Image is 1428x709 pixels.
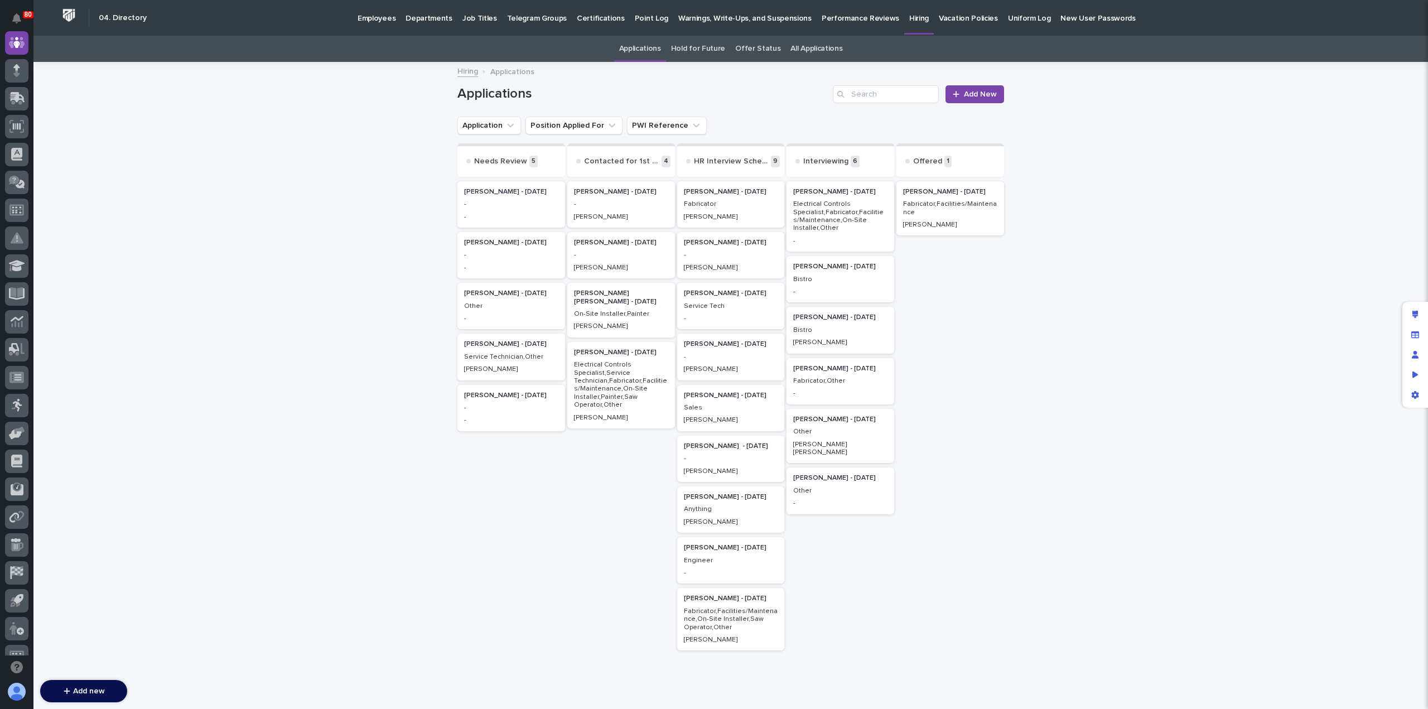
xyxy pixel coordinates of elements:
[490,65,534,77] p: Applications
[677,283,785,329] a: [PERSON_NAME] - [DATE]Service Tech-
[457,334,565,380] a: [PERSON_NAME] - [DATE]Service Technician,Other[PERSON_NAME]
[25,11,32,18] p: 80
[464,365,558,373] p: [PERSON_NAME]
[5,655,28,679] button: Open support chat
[787,256,894,302] a: [PERSON_NAME] - [DATE]Bistro-
[464,290,558,297] p: [PERSON_NAME] - [DATE]
[574,322,668,330] p: [PERSON_NAME]
[457,64,478,77] a: Hiring
[464,239,558,247] p: [PERSON_NAME] - [DATE]
[5,680,28,703] button: users-avatar
[684,315,778,322] p: -
[793,377,887,385] p: Fabricator,Other
[567,283,675,337] div: [PERSON_NAME] [PERSON_NAME] - [DATE]On-Site Installer,Painter[PERSON_NAME]
[677,385,785,431] a: [PERSON_NAME] - [DATE]Sales[PERSON_NAME]
[457,181,565,228] div: [PERSON_NAME] - [DATE]--
[684,505,778,513] p: Anything
[803,157,848,166] p: Interviewing
[567,342,675,428] div: [PERSON_NAME] - [DATE]Electrical Controls Specialist,Service Technician,Fabricator,Facilities/Mai...
[79,206,135,215] a: Powered byPylon
[464,188,558,196] p: [PERSON_NAME] - [DATE]
[40,680,127,702] button: Add new
[793,326,887,334] p: Bistro
[684,392,778,399] p: [PERSON_NAME] - [DATE]
[787,409,894,464] a: [PERSON_NAME] - [DATE]Other[PERSON_NAME] [PERSON_NAME]
[896,181,1004,236] a: [PERSON_NAME] - [DATE]Fabricator,Facilities/Maintenance[PERSON_NAME]
[70,142,79,151] div: 🔗
[677,181,785,228] a: [PERSON_NAME] - [DATE]Fabricator[PERSON_NAME]
[793,499,887,507] p: -
[1405,345,1425,365] div: Manage users
[677,486,785,533] a: [PERSON_NAME] - [DATE]Anything[PERSON_NAME]
[574,200,668,208] p: -
[684,557,778,565] p: Engineer
[584,157,659,166] p: Contacted for 1st Interview
[684,239,778,247] p: [PERSON_NAME] - [DATE]
[574,310,668,318] p: On-Site Installer,Painter
[38,172,183,184] div: Start new chat
[111,206,135,215] span: Pylon
[684,404,778,412] p: Sales
[464,302,558,310] p: Other
[787,181,894,252] a: [PERSON_NAME] - [DATE]Electrical Controls Specialist,Fabricator,Facilities/Maintenance,On-Site In...
[793,188,887,196] p: [PERSON_NAME] - [DATE]
[190,176,203,189] button: Start new chat
[7,136,65,156] a: 📖Help Docs
[627,117,707,134] button: PWI Reference
[464,353,558,361] p: Service Technician,Other
[964,90,997,98] span: Add New
[684,290,778,297] p: [PERSON_NAME] - [DATE]
[677,588,785,650] a: [PERSON_NAME] - [DATE]Fabricator,Facilities/Maintenance,On-Site Installer,Saw Operator,Other[PERS...
[851,156,860,167] p: 6
[457,86,828,102] h1: Applications
[11,44,203,62] p: Welcome 👋
[793,389,887,397] p: -
[574,213,668,221] p: [PERSON_NAME]
[944,156,952,167] p: 1
[787,467,894,514] a: [PERSON_NAME] - [DATE]Other-
[59,5,79,26] img: Workspace Logo
[684,442,778,450] p: [PERSON_NAME] - [DATE]
[787,358,894,404] a: [PERSON_NAME] - [DATE]Fabricator,Other-
[464,264,558,272] p: -
[793,263,887,271] p: [PERSON_NAME] - [DATE]
[22,141,61,152] span: Help Docs
[38,184,141,192] div: We're available if you need us!
[694,157,769,166] p: HR Interview Scheduled / Complete
[677,232,785,278] div: [PERSON_NAME] - [DATE]-[PERSON_NAME]
[11,62,203,80] p: How can we help?
[1405,305,1425,325] div: Edit layout
[684,302,778,310] p: Service Tech
[677,436,785,482] a: [PERSON_NAME] - [DATE]-[PERSON_NAME]
[464,404,558,412] p: -
[574,188,668,196] p: [PERSON_NAME] - [DATE]
[793,200,887,233] p: Electrical Controls Specialist,Fabricator,Facilities/Maintenance,On-Site Installer,Other
[457,117,521,134] button: Application
[464,200,558,208] p: -
[684,213,778,221] p: [PERSON_NAME]
[474,157,527,166] p: Needs Review
[464,340,558,348] p: [PERSON_NAME] - [DATE]
[684,416,778,424] p: [PERSON_NAME]
[684,493,778,501] p: [PERSON_NAME] - [DATE]
[65,136,147,156] a: 🔗Onboarding Call
[790,36,842,62] a: All Applications
[677,334,785,380] a: [PERSON_NAME] - [DATE]-[PERSON_NAME]
[81,141,142,152] span: Onboarding Call
[684,188,778,196] p: [PERSON_NAME] - [DATE]
[574,251,668,259] p: -
[684,595,778,602] p: [PERSON_NAME] - [DATE]
[464,213,558,221] p: -
[735,36,780,62] a: Offer Status
[574,361,668,409] p: Electrical Controls Specialist,Service Technician,Fabricator,Facilities/Maintenance,On-Site Insta...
